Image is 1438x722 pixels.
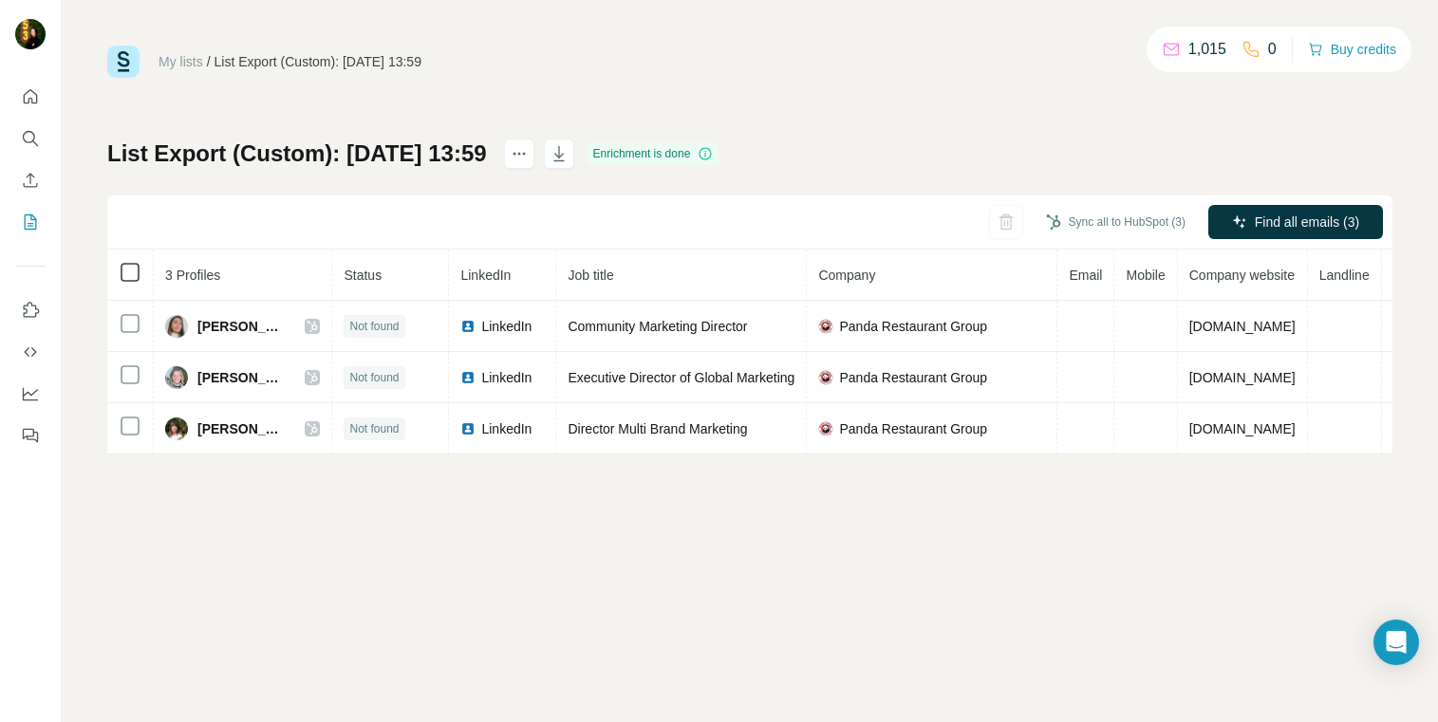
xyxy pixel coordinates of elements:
span: LinkedIn [481,317,532,336]
span: [PERSON_NAME] [197,317,286,336]
span: [PERSON_NAME] [197,419,286,438]
span: LinkedIn [481,419,532,438]
img: Avatar [15,19,46,49]
button: Dashboard [15,377,46,411]
button: Enrich CSV [15,163,46,197]
img: company-logo [818,370,833,385]
span: Email [1069,268,1102,283]
span: Executive Director of Global Marketing [568,370,794,385]
div: Enrichment is done [588,142,719,165]
span: Not found [349,369,399,386]
span: 3 Profiles [165,268,220,283]
span: Find all emails (3) [1255,213,1359,231]
span: [PERSON_NAME] [197,368,286,387]
p: 1,015 [1188,38,1226,61]
button: My lists [15,205,46,239]
span: Panda Restaurant Group [839,317,987,336]
button: Feedback [15,418,46,453]
span: Not found [349,318,399,335]
img: Avatar [165,417,188,440]
span: Panda Restaurant Group [839,368,987,387]
img: LinkedIn logo [460,370,476,385]
span: Mobile [1126,268,1165,283]
button: Use Surfe API [15,335,46,369]
span: [DOMAIN_NAME] [1189,319,1296,334]
a: My lists [159,54,203,69]
p: 0 [1268,38,1277,61]
span: Not found [349,420,399,437]
img: company-logo [818,319,833,334]
button: Search [15,121,46,156]
span: Company [818,268,875,283]
span: Panda Restaurant Group [839,419,987,438]
span: Landline [1319,268,1370,283]
img: Avatar [165,366,188,389]
span: Company website [1189,268,1295,283]
span: [DOMAIN_NAME] [1189,370,1296,385]
img: LinkedIn logo [460,319,476,334]
button: Find all emails (3) [1208,205,1383,239]
h1: List Export (Custom): [DATE] 13:59 [107,139,487,169]
button: Buy credits [1308,36,1396,63]
img: Avatar [165,315,188,338]
div: Open Intercom Messenger [1373,620,1419,665]
button: actions [504,139,534,169]
img: LinkedIn logo [460,421,476,436]
button: Sync all to HubSpot (3) [1033,208,1199,236]
li: / [207,52,211,71]
span: [DOMAIN_NAME] [1189,421,1296,436]
button: Quick start [15,80,46,114]
img: Surfe Logo [107,46,140,78]
span: Community Marketing Director [568,319,747,334]
span: Job title [568,268,613,283]
span: Director Multi Brand Marketing [568,421,747,436]
button: Use Surfe on LinkedIn [15,293,46,327]
span: LinkedIn [460,268,511,283]
div: List Export (Custom): [DATE] 13:59 [215,52,421,71]
span: LinkedIn [481,368,532,387]
img: company-logo [818,421,833,436]
span: Status [344,268,382,283]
